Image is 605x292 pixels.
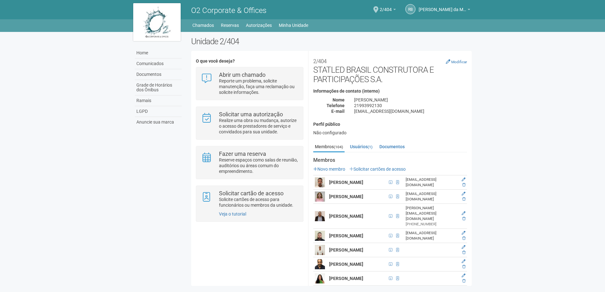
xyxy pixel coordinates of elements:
[446,59,467,64] a: Modificar
[313,58,327,64] small: 2/404
[191,37,472,46] h2: Unidade 2/404
[313,157,467,163] strong: Membros
[406,205,457,222] div: [PERSON_NAME][EMAIL_ADDRESS][DOMAIN_NAME]
[219,190,284,197] strong: Solicitar cartão de acesso
[313,89,467,94] h4: Informações de contato (interno)
[135,80,182,95] a: Grade de Horários dos Ônibus
[349,103,472,108] div: 21993992130
[219,71,265,78] strong: Abrir um chamado
[462,216,465,221] a: Excluir membro
[201,112,298,135] a: Solicitar uma autorização Realize uma obra ou mudança, autorize o acesso de prestadores de serviç...
[246,21,272,30] a: Autorizações
[135,117,182,127] a: Anuncie sua marca
[219,197,298,208] p: Solicite cartões de acesso para funcionários ou membros da unidade.
[406,222,457,227] div: [PHONE_NUMBER]
[219,157,298,174] p: Reserve espaços como salas de reunião, auditórios ou áreas comum do empreendimento.
[329,194,363,199] strong: [PERSON_NAME]
[315,259,325,269] img: user.png
[313,167,345,172] a: Novo membro
[451,60,467,64] small: Modificar
[315,273,325,283] img: user.png
[329,247,363,252] strong: [PERSON_NAME]
[462,183,465,187] a: Excluir membro
[279,21,308,30] a: Minha Unidade
[462,265,465,269] a: Excluir membro
[315,177,325,187] img: user.png
[135,106,182,117] a: LGPD
[133,3,181,41] img: logo.jpg
[349,97,472,103] div: [PERSON_NAME]
[329,233,363,238] strong: [PERSON_NAME]
[380,8,396,13] a: 2/404
[419,1,466,12] span: Raul Barrozo da Motta Junior
[462,236,465,240] a: Excluir membro
[327,103,345,108] strong: Telefone
[462,231,465,235] a: Editar membro
[406,177,457,188] div: [EMAIL_ADDRESS][DOMAIN_NAME]
[462,177,465,182] a: Editar membro
[462,197,465,201] a: Excluir membro
[135,69,182,80] a: Documentos
[462,279,465,283] a: Excluir membro
[315,245,325,255] img: user.png
[405,4,415,14] a: RB
[219,118,298,135] p: Realize uma obra ou mudança, autorize o acesso de prestadores de serviço e convidados para sua un...
[462,259,465,264] a: Editar membro
[329,276,363,281] strong: [PERSON_NAME]
[462,245,465,249] a: Editar membro
[329,214,363,219] strong: [PERSON_NAME]
[219,111,283,118] strong: Solicitar uma autorização
[406,230,457,241] div: [EMAIL_ADDRESS][DOMAIN_NAME]
[378,142,406,151] a: Documentos
[462,250,465,255] a: Excluir membro
[406,191,457,202] div: [EMAIL_ADDRESS][DOMAIN_NAME]
[329,180,363,185] strong: [PERSON_NAME]
[462,192,465,196] a: Editar membro
[419,8,470,13] a: [PERSON_NAME] da Motta Junior
[135,95,182,106] a: Ramais
[313,130,467,136] div: Não configurado
[313,122,467,127] h4: Perfil público
[196,59,303,64] h4: O que você deseja?
[313,142,345,152] a: Membros(104)
[315,211,325,221] img: user.png
[201,72,298,95] a: Abrir um chamado Reporte um problema, solicite manutenção, faça uma reclamação ou solicite inform...
[462,273,465,278] a: Editar membro
[349,167,406,172] a: Solicitar cartões de acesso
[192,21,214,30] a: Chamados
[201,151,298,174] a: Fazer uma reserva Reserve espaços como salas de reunião, auditórios ou áreas comum do empreendime...
[219,150,266,157] strong: Fazer uma reserva
[348,142,374,151] a: Usuários(1)
[135,58,182,69] a: Comunicados
[331,109,345,114] strong: E-mail
[221,21,239,30] a: Reservas
[334,145,343,149] small: (104)
[191,6,266,15] span: O2 Corporate & Offices
[329,262,363,267] strong: [PERSON_NAME]
[349,108,472,114] div: [EMAIL_ADDRESS][DOMAIN_NAME]
[315,192,325,202] img: user.png
[380,1,392,12] span: 2/404
[201,191,298,208] a: Solicitar cartão de acesso Solicite cartões de acesso para funcionários ou membros da unidade.
[315,231,325,241] img: user.png
[135,48,182,58] a: Home
[313,56,467,84] h2: STATLED BRASIL CONSTRUTORA E PARTICIPAÇÕES S.A.
[219,78,298,95] p: Reporte um problema, solicite manutenção, faça uma reclamação ou solicite informações.
[333,97,345,102] strong: Nome
[462,211,465,216] a: Editar membro
[368,145,372,149] small: (1)
[219,211,246,216] a: Veja o tutorial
